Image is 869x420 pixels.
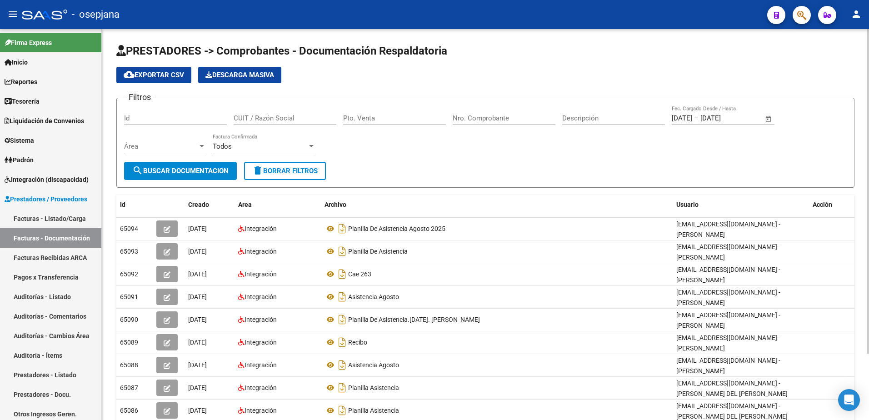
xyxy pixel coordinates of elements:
span: [EMAIL_ADDRESS][DOMAIN_NAME] - [PERSON_NAME] [676,289,780,306]
span: [DATE] [188,407,207,414]
mat-icon: cloud_download [124,69,135,80]
span: Planilla Asistencia [348,384,399,391]
span: 65091 [120,293,138,300]
button: Exportar CSV [116,67,191,83]
datatable-header-cell: Area [235,195,321,215]
span: Asistencia Agosto [348,293,399,300]
span: 65089 [120,339,138,346]
app-download-masive: Descarga masiva de comprobantes (adjuntos) [198,67,281,83]
span: [EMAIL_ADDRESS][DOMAIN_NAME] - [PERSON_NAME] [676,357,780,375]
span: [DATE] [188,248,207,255]
span: Acción [813,201,832,208]
span: Exportar CSV [124,71,184,79]
span: Todos [213,142,232,150]
datatable-header-cell: Id [116,195,153,215]
span: Archivo [325,201,346,208]
span: [EMAIL_ADDRESS][DOMAIN_NAME] - [PERSON_NAME] [676,266,780,284]
span: [EMAIL_ADDRESS][DOMAIN_NAME] - [PERSON_NAME] [676,311,780,329]
span: Prestadores / Proveedores [5,194,87,204]
span: 65093 [120,248,138,255]
div: Open Intercom Messenger [838,389,860,411]
span: Cae 263 [348,270,371,278]
span: [DATE] [188,270,207,278]
span: [EMAIL_ADDRESS][DOMAIN_NAME] - [PERSON_NAME] [676,220,780,238]
mat-icon: menu [7,9,18,20]
span: Integración [245,384,277,391]
h3: Filtros [124,91,155,104]
i: Descargar documento [336,358,348,372]
input: Fecha inicio [672,114,692,122]
span: Integración [245,407,277,414]
span: [DATE] [188,316,207,323]
span: 65090 [120,316,138,323]
i: Descargar documento [336,244,348,259]
span: [EMAIL_ADDRESS][DOMAIN_NAME] - [PERSON_NAME] [676,334,780,352]
button: Buscar Documentacion [124,162,237,180]
i: Descargar documento [336,403,348,418]
span: Área [124,142,198,150]
span: Reportes [5,77,37,87]
i: Descargar documento [336,380,348,395]
datatable-header-cell: Archivo [321,195,673,215]
span: – [694,114,699,122]
mat-icon: person [851,9,862,20]
span: [EMAIL_ADDRESS][DOMAIN_NAME] - [PERSON_NAME] DEL [PERSON_NAME] [676,380,788,397]
i: Descargar documento [336,312,348,327]
span: Recibo [348,339,367,346]
button: Open calendar [764,114,774,124]
mat-icon: delete [252,165,263,176]
span: Planilla Asistencia [348,407,399,414]
span: Area [238,201,252,208]
span: Creado [188,201,209,208]
span: 65086 [120,407,138,414]
span: Integración [245,361,277,369]
i: Descargar documento [336,267,348,281]
span: Integración (discapacidad) [5,175,89,185]
span: [DATE] [188,339,207,346]
span: Descarga Masiva [205,71,274,79]
span: Integración [245,270,277,278]
span: Id [120,201,125,208]
span: [EMAIL_ADDRESS][DOMAIN_NAME] - [PERSON_NAME] DEL [PERSON_NAME] [676,402,788,420]
span: Planilla De Asistencia.[DATE]. [PERSON_NAME] [348,316,480,323]
span: Liquidación de Convenios [5,116,84,126]
span: 65094 [120,225,138,232]
span: PRESTADORES -> Comprobantes - Documentación Respaldatoria [116,45,447,57]
datatable-header-cell: Creado [185,195,235,215]
span: Tesorería [5,96,40,106]
span: Integración [245,225,277,232]
button: Descarga Masiva [198,67,281,83]
i: Descargar documento [336,290,348,304]
span: Inicio [5,57,28,67]
span: Borrar Filtros [252,167,318,175]
span: Planilla De Asistencia Agosto 2025 [348,225,445,232]
i: Descargar documento [336,221,348,236]
span: Asistencia Agosto [348,361,399,369]
span: [DATE] [188,384,207,391]
span: - osepjana [72,5,120,25]
i: Descargar documento [336,335,348,350]
span: Integración [245,293,277,300]
mat-icon: search [132,165,143,176]
datatable-header-cell: Acción [809,195,854,215]
span: Buscar Documentacion [132,167,229,175]
span: Integración [245,316,277,323]
span: 65092 [120,270,138,278]
span: Planilla De Asistencia [348,248,408,255]
span: [DATE] [188,293,207,300]
span: Usuario [676,201,699,208]
span: 65088 [120,361,138,369]
span: [DATE] [188,361,207,369]
span: Firma Express [5,38,52,48]
span: Integración [245,339,277,346]
datatable-header-cell: Usuario [673,195,809,215]
input: Fecha fin [700,114,744,122]
span: [EMAIL_ADDRESS][DOMAIN_NAME] - [PERSON_NAME] [676,243,780,261]
span: Padrón [5,155,34,165]
span: [DATE] [188,225,207,232]
span: Sistema [5,135,34,145]
span: 65087 [120,384,138,391]
button: Borrar Filtros [244,162,326,180]
span: Integración [245,248,277,255]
